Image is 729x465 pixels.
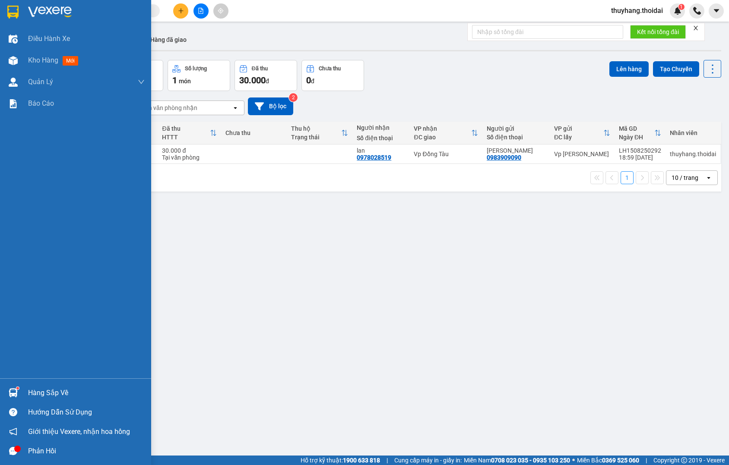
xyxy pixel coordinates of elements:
[138,104,197,112] div: Chọn văn phòng nhận
[301,60,364,91] button: Chưa thu0đ
[28,386,145,399] div: Hàng sắp về
[158,122,221,145] th: Toggle SortBy
[357,135,405,141] div: Số điện thoại
[9,427,17,436] span: notification
[409,122,482,145] th: Toggle SortBy
[9,99,18,108] img: solution-icon
[619,147,661,154] div: LH1508250292
[213,3,228,19] button: aim
[311,78,314,85] span: đ
[705,174,712,181] svg: open
[232,104,239,111] svg: open
[9,35,18,44] img: warehouse-icon
[550,122,615,145] th: Toggle SortBy
[289,93,298,102] sup: 2
[387,456,388,465] span: |
[162,147,217,154] div: 30.000 đ
[709,3,724,19] button: caret-down
[619,134,654,141] div: Ngày ĐH
[291,125,341,132] div: Thu hộ
[9,78,18,87] img: warehouse-icon
[414,134,471,141] div: ĐC giao
[394,456,462,465] span: Cung cấp máy in - giấy in:
[162,125,210,132] div: Đã thu
[162,134,210,141] div: HTTT
[680,4,683,10] span: 1
[28,98,54,109] span: Báo cáo
[621,171,634,184] button: 1
[615,122,666,145] th: Toggle SortBy
[637,27,679,37] span: Kết nối tổng đài
[472,25,623,39] input: Nhập số tổng đài
[291,134,341,141] div: Trạng thái
[9,388,18,397] img: warehouse-icon
[653,61,699,77] button: Tạo Chuyến
[414,125,471,132] div: VP nhận
[301,456,380,465] span: Hỗ trợ kỹ thuật:
[681,457,687,463] span: copyright
[9,447,17,455] span: message
[179,78,191,85] span: món
[414,151,478,157] div: Vp Đồng Tàu
[487,154,521,161] div: 0983909090
[604,5,670,16] span: thuyhang.thoidai
[554,125,603,132] div: VP gửi
[63,56,78,66] span: mới
[670,129,716,136] div: Nhân viên
[162,154,217,161] div: Tại văn phòng
[173,3,188,19] button: plus
[16,387,19,390] sup: 1
[252,66,268,72] div: Đã thu
[172,75,177,85] span: 1
[198,8,204,14] span: file-add
[619,154,661,161] div: 18:59 [DATE]
[306,75,311,85] span: 0
[168,60,230,91] button: Số lượng1món
[554,134,603,141] div: ĐC lấy
[28,445,145,458] div: Phản hồi
[357,124,405,131] div: Người nhận
[609,61,649,77] button: Lên hàng
[491,457,570,464] strong: 0708 023 035 - 0935 103 250
[185,66,207,72] div: Số lượng
[9,408,17,416] span: question-circle
[672,173,698,182] div: 10 / trang
[178,8,184,14] span: plus
[674,7,681,15] img: icon-new-feature
[239,75,266,85] span: 30.000
[487,125,545,132] div: Người gửi
[28,56,58,64] span: Kho hàng
[266,78,269,85] span: đ
[218,8,224,14] span: aim
[464,456,570,465] span: Miền Nam
[193,3,209,19] button: file-add
[235,60,297,91] button: Đã thu30.000đ
[577,456,639,465] span: Miền Bắc
[28,76,53,87] span: Quản Lý
[343,457,380,464] strong: 1900 633 818
[28,426,130,437] span: Giới thiệu Vexere, nhận hoa hồng
[487,134,545,141] div: Số điện thoại
[9,56,18,65] img: warehouse-icon
[357,147,405,154] div: lan
[248,97,293,115] button: Bộ lọc
[138,79,145,85] span: down
[225,129,282,136] div: Chưa thu
[7,6,19,19] img: logo-vxr
[713,7,720,15] span: caret-down
[143,29,193,50] button: Hàng đã giao
[572,459,575,462] span: ⚪️
[619,125,654,132] div: Mã GD
[602,457,639,464] strong: 0369 525 060
[678,4,685,10] sup: 1
[357,154,391,161] div: 0978028519
[693,25,699,31] span: close
[646,456,647,465] span: |
[319,66,341,72] div: Chưa thu
[554,151,610,157] div: Vp [PERSON_NAME]
[630,25,686,39] button: Kết nối tổng đài
[28,406,145,419] div: Hướng dẫn sử dụng
[28,33,70,44] span: Điều hành xe
[693,7,701,15] img: phone-icon
[487,147,545,154] div: hoàng dũng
